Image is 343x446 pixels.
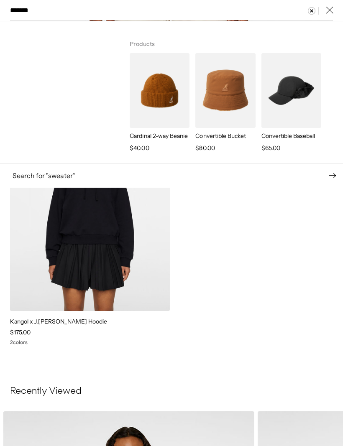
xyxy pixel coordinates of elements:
p: Convertible Baseball [261,132,321,140]
p: Convertible Bucket [195,132,255,140]
span: $40.00 [130,143,149,153]
p: Cardinal 2-way Beanie [130,132,189,140]
button: Clear search term [308,7,319,15]
span: $65.00 [261,143,280,153]
h3: Products [130,30,330,53]
img: Cardinal 2-way Beanie [130,53,189,128]
button: Close [321,2,338,18]
span: Search for " sweater " [13,172,329,179]
img: Convertible Baseball [261,53,321,128]
img: Convertible Bucket [195,53,255,128]
span: $80.00 [195,143,215,153]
